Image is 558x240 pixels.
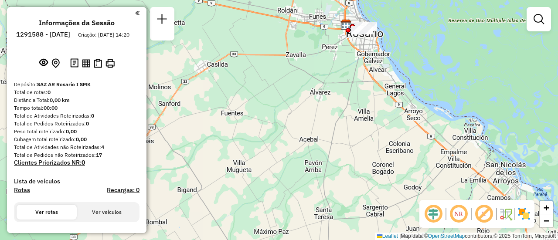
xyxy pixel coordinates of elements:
[80,57,92,69] button: Visualizar relatório de Roteirização
[540,214,553,227] a: Zoom out
[428,233,465,239] a: OpenStreetMap
[75,31,133,39] div: Criação: [DATE] 14:20
[135,8,139,18] a: Clique aqui para minimizar o painel
[96,152,102,158] strong: 17
[14,159,139,166] h4: Clientes Priorizados NR:
[540,201,553,214] a: Zoom in
[14,135,139,143] div: Cubagem total roteirizado:
[14,120,139,128] div: Total de Pedidos Roteirizados:
[17,205,77,220] button: Ver rotas
[375,233,558,240] div: Map data © contributors,© 2025 TomTom, Microsoft
[107,186,139,194] h4: Recargas: 0
[66,128,77,135] strong: 0,00
[77,205,137,220] button: Ver veículos
[16,30,70,38] h6: 1291588 - [DATE]
[14,96,139,104] div: Distância Total:
[517,207,531,221] img: Exibir/Ocultar setores
[76,136,87,142] strong: 0,00
[92,57,104,70] button: Visualizar Romaneio
[68,57,80,70] button: Logs desbloquear sessão
[37,81,91,88] strong: SAZ AR Rosario I SMK
[448,203,469,224] span: Ocultar NR
[50,97,70,103] strong: 0,00 km
[530,10,548,28] a: Exibir filtros
[39,19,115,27] h4: Informações da Sessão
[423,203,444,224] span: Ocultar deslocamento
[473,203,494,224] span: Exibir rótulo
[544,215,549,226] span: −
[377,233,398,239] a: Leaflet
[14,186,30,194] a: Rotas
[82,159,85,166] strong: 0
[14,143,139,151] div: Total de Atividades não Roteirizadas:
[544,202,549,213] span: +
[153,10,171,30] a: Nova sessão e pesquisa
[14,112,139,120] div: Total de Atividades Roteirizadas:
[351,26,373,34] div: Atividade não roteirizada - INC S.A.
[499,207,513,221] img: Fluxo de ruas
[104,57,116,70] button: Imprimir Rotas
[14,178,139,185] h4: Lista de veículos
[355,22,377,30] div: Atividade não roteirizada - INC S.A.
[14,81,139,88] div: Depósito:
[37,56,50,70] button: Exibir sessão original
[91,112,94,119] strong: 0
[101,144,104,150] strong: 4
[14,151,139,159] div: Total de Pedidos não Roteirizados:
[14,128,139,135] div: Peso total roteirizado:
[14,88,139,96] div: Total de rotas:
[86,120,89,127] strong: 0
[50,57,61,70] button: Centralizar mapa no depósito ou ponto de apoio
[14,104,139,112] div: Tempo total:
[48,89,51,95] strong: 0
[44,105,58,111] strong: 00:00
[399,233,401,239] span: |
[340,19,352,30] img: SAZ AR Rosario I SMK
